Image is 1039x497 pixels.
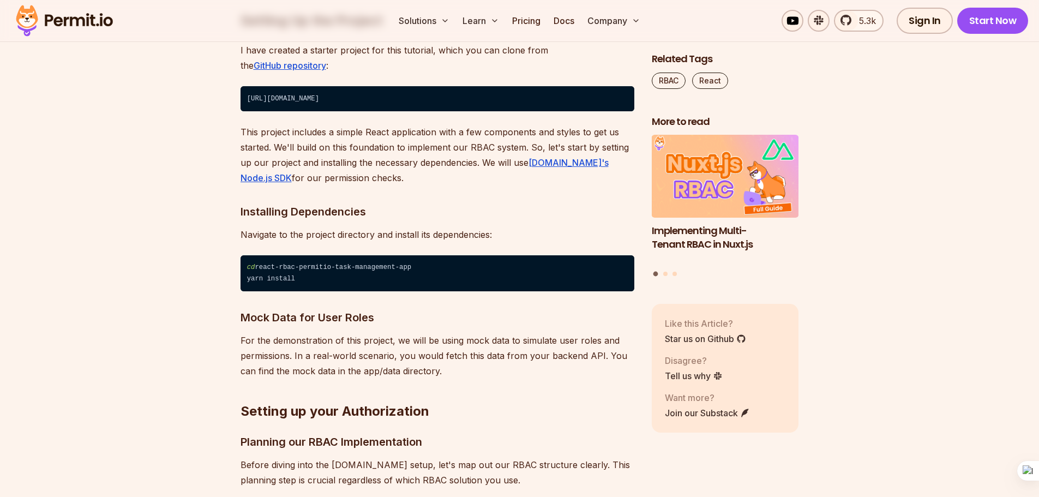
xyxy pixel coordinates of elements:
[665,369,723,382] a: Tell us why
[652,224,799,252] h3: Implementing Multi-Tenant RBAC in Nuxt.js
[665,317,746,330] p: Like this Article?
[11,2,118,39] img: Permit logo
[583,10,645,32] button: Company
[394,10,454,32] button: Solutions
[652,135,799,218] img: Implementing Multi-Tenant RBAC in Nuxt.js
[241,203,634,220] h3: Installing Dependencies
[241,359,634,420] h2: Setting up your Authorization
[458,10,503,32] button: Learn
[241,43,634,73] p: I have created a starter project for this tutorial, which you can clone from the :
[652,135,799,278] div: Posts
[508,10,545,32] a: Pricing
[241,255,634,292] code: react-rbac-permitio-task-management-app yarn install
[663,272,668,276] button: Go to slide 2
[652,52,799,66] h2: Related Tags
[241,309,634,326] h3: Mock Data for User Roles
[652,135,799,265] a: Implementing Multi-Tenant RBAC in Nuxt.jsImplementing Multi-Tenant RBAC in Nuxt.js
[241,86,634,111] code: [URL][DOMAIN_NAME]
[652,135,799,265] li: 1 of 3
[241,124,634,185] p: This project includes a simple React application with a few components and styles to get us start...
[241,457,634,488] p: Before diving into the [DOMAIN_NAME] setup, let's map out our RBAC structure clearly. This planni...
[241,333,634,379] p: For the demonstration of this project, we will be using mock data to simulate user roles and perm...
[254,60,326,71] a: GitHub repository
[665,354,723,367] p: Disagree?
[549,10,579,32] a: Docs
[241,433,634,451] h3: Planning our RBAC Implementation
[834,10,884,32] a: 5.3k
[692,73,728,89] a: React
[653,272,658,277] button: Go to slide 1
[665,391,750,404] p: Want more?
[241,157,609,183] a: [DOMAIN_NAME]'s Node.js SDK
[852,14,876,27] span: 5.3k
[665,332,746,345] a: Star us on Github
[897,8,953,34] a: Sign In
[957,8,1029,34] a: Start Now
[672,272,677,276] button: Go to slide 3
[652,73,686,89] a: RBAC
[241,227,634,242] p: Navigate to the project directory and install its dependencies:
[247,264,255,271] span: cd
[665,406,750,420] a: Join our Substack
[652,115,799,129] h2: More to read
